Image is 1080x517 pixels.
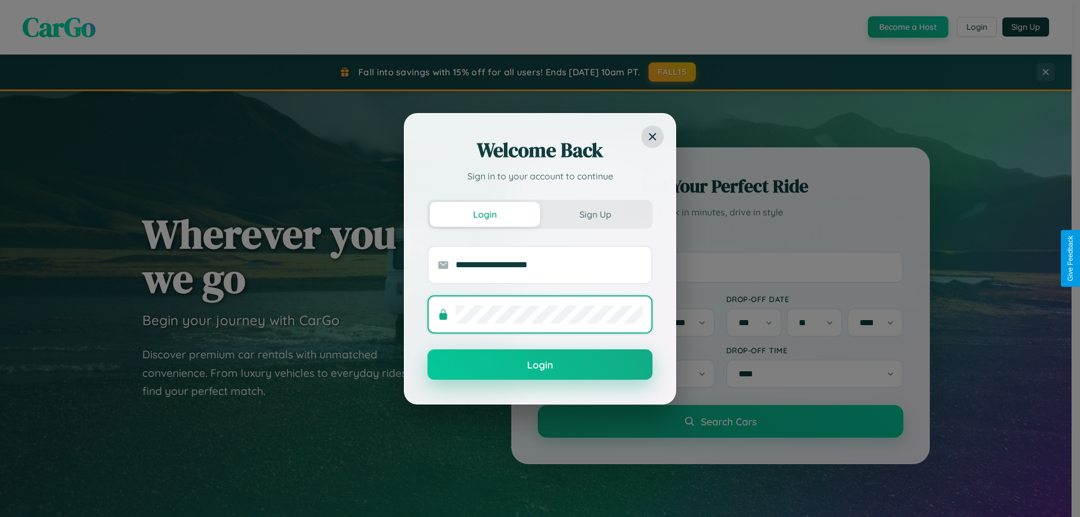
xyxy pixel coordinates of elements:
h2: Welcome Back [427,137,652,164]
button: Sign Up [540,202,650,227]
p: Sign in to your account to continue [427,169,652,183]
button: Login [427,349,652,380]
div: Give Feedback [1066,236,1074,281]
button: Login [430,202,540,227]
